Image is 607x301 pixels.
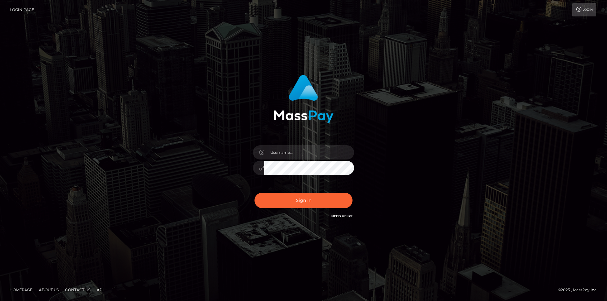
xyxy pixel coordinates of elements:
[264,145,354,160] input: Username...
[572,3,596,16] a: Login
[7,285,35,295] a: Homepage
[94,285,106,295] a: API
[254,193,353,208] button: Sign in
[273,75,334,123] img: MassPay Login
[63,285,93,295] a: Contact Us
[331,214,353,218] a: Need Help?
[36,285,61,295] a: About Us
[558,286,602,293] div: © 2025 , MassPay Inc.
[10,3,34,16] a: Login Page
